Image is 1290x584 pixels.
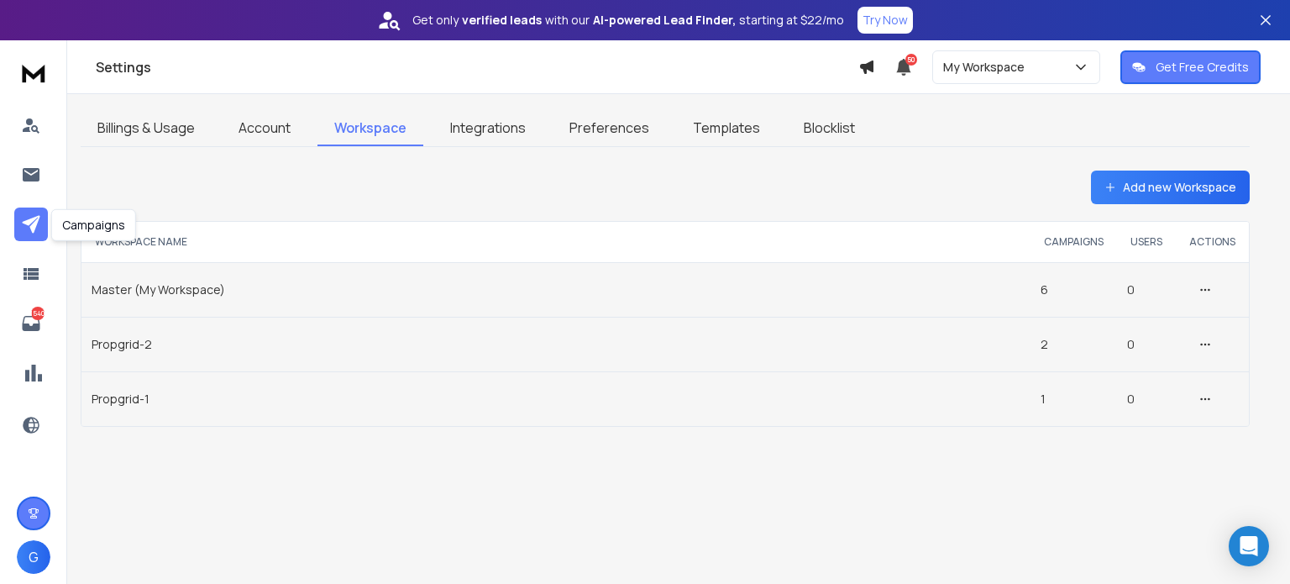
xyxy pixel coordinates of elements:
td: Master (My Workspace) [81,262,1030,317]
th: WORKSPACE NAME [81,222,1030,262]
p: Get Free Credits [1156,59,1249,76]
td: 0 [1117,317,1176,371]
td: 6 [1030,262,1117,317]
button: Try Now [857,7,913,34]
button: G [17,540,50,574]
strong: verified leads [462,12,542,29]
td: 0 [1117,371,1176,426]
p: My Workspace [943,59,1031,76]
a: Integrations [433,111,543,146]
th: USERS [1117,222,1176,262]
td: 0 [1117,262,1176,317]
p: Get only with our starting at $22/mo [412,12,844,29]
a: Workspace [317,111,423,146]
a: Account [222,111,307,146]
strong: AI-powered Lead Finder, [593,12,736,29]
button: Get Free Credits [1120,50,1261,84]
a: Preferences [553,111,666,146]
a: Blocklist [787,111,872,146]
a: Templates [676,111,777,146]
img: logo [17,57,50,88]
div: Open Intercom Messenger [1229,526,1269,566]
a: 1540 [14,307,48,340]
button: Add new Workspace [1091,171,1250,204]
p: 1540 [31,307,45,320]
td: 1 [1030,371,1117,426]
td: 2 [1030,317,1117,371]
span: 50 [905,54,917,66]
td: Propgrid-2 [81,317,1030,371]
p: Try Now [863,12,908,29]
td: Propgrid-1 [81,371,1030,426]
th: CAMPAIGNS [1030,222,1117,262]
a: Billings & Usage [81,111,212,146]
th: ACTIONS [1176,222,1249,262]
div: Campaigns [51,209,136,241]
h1: Settings [96,57,858,77]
